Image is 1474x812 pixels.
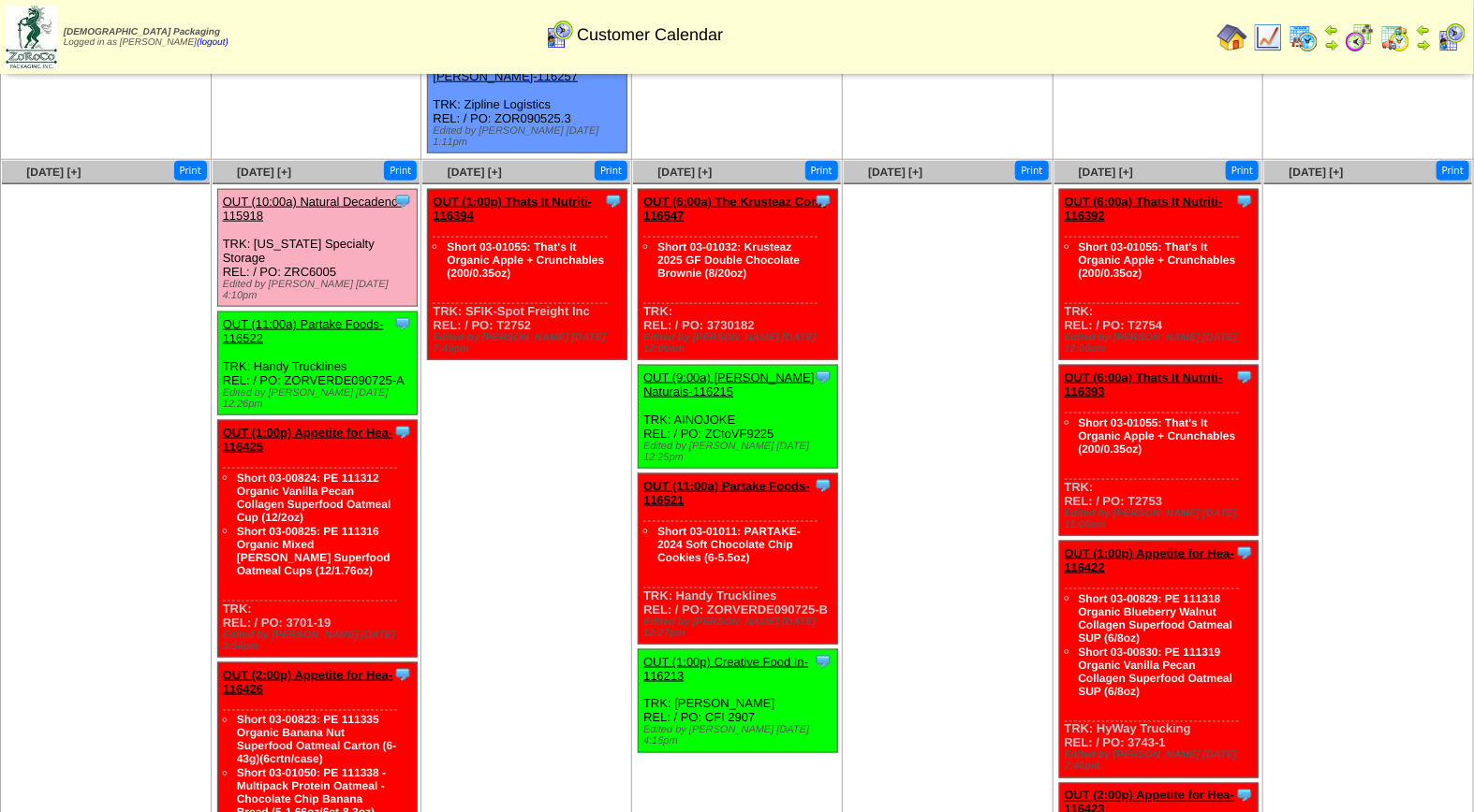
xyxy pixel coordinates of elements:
[393,423,412,442] img: Tooltip
[1015,161,1048,181] button: Print
[197,37,228,48] a: (logout)
[393,314,412,333] img: Tooltip
[174,161,207,181] button: Print
[814,192,833,210] img: Tooltip
[393,665,412,684] img: Tooltip
[217,190,417,307] div: TRK: [US_STATE] Specialty Storage REL: / PO: ZRC6005
[64,27,220,37] span: [DEMOGRAPHIC_DATA] Packaging
[64,27,228,48] span: Logged in as [PERSON_NAME]
[26,166,81,179] a: [DATE] [+]
[805,161,838,181] button: Print
[1324,22,1339,37] img: arrowleft.gif
[643,370,815,399] a: OUT (9:00a) [PERSON_NAME] Naturals-116215
[393,192,412,210] img: Tooltip
[643,441,837,463] div: Edited by [PERSON_NAME] [DATE] 12:25pm
[448,166,502,179] a: [DATE] [+]
[643,195,826,223] a: OUT (6:00a) The Krusteaz Com-116547
[217,312,417,415] div: TRK: Handy Trucklines REL: / PO: ZORVERDE090725-A
[657,240,800,280] a: Short 03-01032: Krusteaz 2025 GF Double Chocolate Brownie (8/20oz)
[223,317,384,345] a: OUT (11:00a) Partake Foods-116522
[657,525,801,564] a: Short 03-01011: PARTAKE-2024 Soft Chocolate Chip Cookies (6-5.5oz)
[639,650,838,753] div: TRK: [PERSON_NAME] REL: / PO: CFI 2907
[1235,786,1254,805] img: Tooltip
[1226,161,1259,181] button: Print
[237,714,397,766] a: Short 03-00823: PE 111335 Organic Banana Nut Superfood Oatmeal Carton (6-43g)(6crtn/case)
[6,6,57,68] img: zoroco-logo-small.webp
[217,421,417,658] div: TRK: REL: / PO: 3701-19
[1079,592,1233,645] a: Short 03-00829: PE 111318 Organic Blueberry Walnut Collagen Superfood Oatmeal SUP (6/8oz)
[1345,22,1375,52] img: calendarblend.gif
[643,332,837,355] div: Edited by [PERSON_NAME] [DATE] 12:00am
[1079,416,1236,456] a: Short 03-01055: That's It Organic Apple + Crunchables (200/0.35oz)
[1416,37,1431,52] img: arrowright.gif
[639,474,838,645] div: TRK: Handy Trucklines REL: / PO: ZORVERDE090725-B
[643,725,837,747] div: Edited by [PERSON_NAME] [DATE] 4:16pm
[1235,192,1254,210] img: Tooltip
[447,240,604,280] a: Short 03-01055: That's It Organic Apple + Crunchables (200/0.35oz)
[639,366,838,469] div: TRK: AINOJOKE REL: / PO: ZCtoVF9225
[1079,240,1236,280] a: Short 03-01055: That's It Organic Apple + Crunchables (200/0.35oz)
[1065,195,1223,223] a: OUT (6:00a) Thats It Nutriti-116392
[643,479,810,507] a: OUT (11:00a) Partake Foods-116521
[1065,332,1259,355] div: Edited by [PERSON_NAME] [DATE] 12:00am
[1065,508,1259,530] div: Edited by [PERSON_NAME] [DATE] 12:00am
[223,279,417,301] div: Edited by [PERSON_NAME] [DATE] 4:10pm
[595,161,627,181] button: Print
[814,368,833,386] img: Tooltip
[433,195,592,223] a: OUT (1:00p) Thats It Nutriti-116394
[643,655,808,683] a: OUT (1:00p) Creative Food In-116213
[657,166,712,179] a: [DATE] [+]
[223,630,417,652] div: Edited by [PERSON_NAME] [DATE] 3:56pm
[428,190,627,360] div: TRK: SFIK-Spot Freight Inc REL: / PO: T2752
[1290,166,1344,179] a: [DATE] [+]
[1437,161,1469,181] button: Print
[1235,368,1254,386] img: Tooltip
[814,476,833,495] img: Tooltip
[643,616,837,639] div: Edited by [PERSON_NAME] [DATE] 12:27pm
[237,525,391,577] a: Short 03-00825: PE 111316 Organic Mixed [PERSON_NAME] Superfood Oatmeal Cups (12/1.76oz)
[1065,750,1259,773] div: Edited by [PERSON_NAME] [DATE] 7:46pm
[1079,166,1133,179] a: [DATE] [+]
[433,332,626,355] div: Edited by [PERSON_NAME] [DATE] 7:49pm
[1065,370,1223,399] a: OUT (6:00a) Thats It Nutriti-116393
[1437,22,1467,52] img: calendarcustomer.gif
[1059,542,1259,778] div: TRK: HyWay Trucking REL: / PO: 3743-1
[604,192,623,210] img: Tooltip
[237,471,391,524] a: Short 03-00824: PE 111312 Organic Vanilla Pecan Collagen Superfood Oatmeal Cup (12/2oz)
[1235,544,1254,562] img: Tooltip
[223,668,393,696] a: OUT (2:00p) Appetite for Hea-116426
[1253,22,1283,52] img: line_graph.gif
[1059,366,1259,536] div: TRK: REL: / PO: T2753
[223,426,393,454] a: OUT (1:00p) Appetite for Hea-116425
[868,166,922,179] a: [DATE] [+]
[544,20,574,50] img: calendarcustomer.gif
[223,387,417,410] div: Edited by [PERSON_NAME] [DATE] 12:26pm
[1217,22,1247,52] img: home.gif
[577,25,723,45] span: Customer Calendar
[428,51,627,153] div: TRK: Zipline Logistics REL: / PO: ZOR090525.3
[1059,190,1259,360] div: TRK: REL: / PO: T2754
[433,125,626,148] div: Edited by [PERSON_NAME] [DATE] 1:11pm
[1289,22,1319,52] img: calendarprod.gif
[814,652,833,671] img: Tooltip
[237,166,291,179] a: [DATE] [+]
[1324,37,1339,52] img: arrowright.gif
[384,161,417,181] button: Print
[1416,22,1431,37] img: arrowleft.gif
[1079,645,1233,698] a: Short 03-00830: PE 111319 Organic Vanilla Pecan Collagen Superfood Oatmeal SUP (6/8oz)
[639,190,838,360] div: TRK: REL: / PO: 3730182
[1380,22,1410,52] img: calendarinout.gif
[1065,546,1235,574] a: OUT (1:00p) Appetite for Hea-116422
[223,195,402,223] a: OUT (10:00a) Natural Decadenc-115918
